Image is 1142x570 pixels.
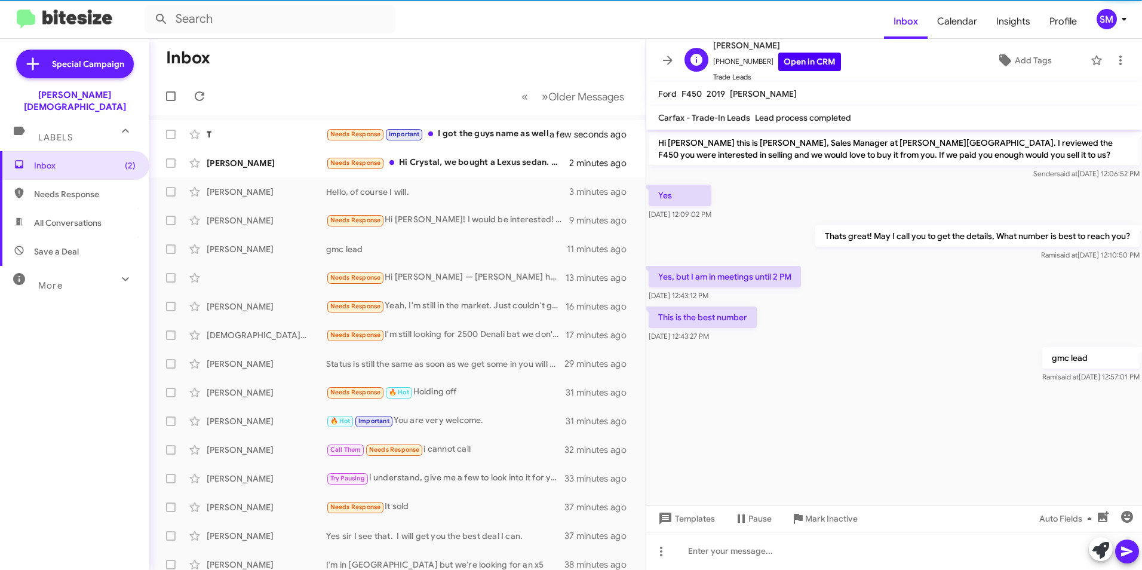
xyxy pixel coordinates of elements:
[326,414,566,428] div: You are very welcome.
[1057,250,1077,259] span: said at
[566,301,636,312] div: 16 minutes ago
[1040,4,1086,39] a: Profile
[713,53,841,71] span: [PHONE_NUMBER]
[548,90,624,103] span: Older Messages
[207,530,326,542] div: [PERSON_NAME]
[649,210,711,219] span: [DATE] 12:09:02 PM
[330,417,351,425] span: 🔥 Hot
[207,444,326,456] div: [PERSON_NAME]
[207,358,326,370] div: [PERSON_NAME]
[1039,508,1097,529] span: Auto Fields
[34,160,136,171] span: Inbox
[713,38,841,53] span: [PERSON_NAME]
[1057,169,1077,178] span: said at
[326,186,569,198] div: Hello, of course I will.
[326,328,566,342] div: I'm still looking for 2500 Denali bat we don't get to the payment price is to high for me. I was ...
[125,160,136,171] span: (2)
[330,503,381,511] span: Needs Response
[963,50,1085,71] button: Add Tags
[515,84,631,109] nav: Page navigation example
[207,415,326,427] div: [PERSON_NAME]
[564,473,636,485] div: 33 minutes ago
[326,385,566,399] div: Holding off
[649,266,801,287] p: Yes, but I am in meetings until 2 PM
[725,508,781,529] button: Pause
[389,130,420,138] span: Important
[326,443,564,456] div: i cannot call
[542,89,548,104] span: »
[707,88,725,99] span: 2019
[38,280,63,291] span: More
[207,157,326,169] div: [PERSON_NAME]
[34,188,136,200] span: Needs Response
[564,444,636,456] div: 32 minutes ago
[330,274,381,281] span: Needs Response
[326,127,564,141] div: I got the guys name as well
[658,112,750,123] span: Carfax - Trade-In Leads
[330,388,381,396] span: Needs Response
[730,88,797,99] span: [PERSON_NAME]
[713,71,841,83] span: Trade Leads
[326,156,569,170] div: Hi Crystal, we bought a Lexus sedan. When we were comparing SUV Envision was better than RX, but ...
[646,508,725,529] button: Templates
[207,128,326,140] div: T
[535,84,631,109] button: Next
[649,291,708,300] span: [DATE] 12:43:12 PM
[569,157,636,169] div: 2 minutes ago
[781,508,867,529] button: Mark Inactive
[52,58,124,70] span: Special Campaign
[207,186,326,198] div: [PERSON_NAME]
[326,213,569,227] div: Hi [PERSON_NAME]! I would be interested! I was considering trading it in for the white 2025 Grand...
[778,53,841,71] a: Open in CRM
[207,329,326,341] div: [DEMOGRAPHIC_DATA][PERSON_NAME]
[207,387,326,399] div: [PERSON_NAME]
[330,446,361,453] span: Call Them
[564,128,636,140] div: a few seconds ago
[569,186,636,198] div: 3 minutes ago
[805,508,858,529] span: Mark Inactive
[16,50,134,78] a: Special Campaign
[207,473,326,485] div: [PERSON_NAME]
[330,331,381,339] span: Needs Response
[369,446,420,453] span: Needs Response
[884,4,928,39] a: Inbox
[207,501,326,513] div: [PERSON_NAME]
[566,415,636,427] div: 31 minutes ago
[207,214,326,226] div: [PERSON_NAME]
[389,388,409,396] span: 🔥 Hot
[649,185,711,206] p: Yes
[755,112,851,123] span: Lead process completed
[514,84,535,109] button: Previous
[564,501,636,513] div: 37 minutes ago
[649,132,1140,166] p: Hi [PERSON_NAME] this is [PERSON_NAME], Sales Manager at [PERSON_NAME][GEOGRAPHIC_DATA]. I review...
[564,358,636,370] div: 29 minutes ago
[815,225,1140,247] p: Thats great! May I call you to get the details, What number is best to reach you?
[928,4,987,39] a: Calendar
[1030,508,1106,529] button: Auto Fields
[326,358,564,370] div: Status is still the same as soon as we get some in you will be the first to know. You are current...
[166,48,210,68] h1: Inbox
[566,329,636,341] div: 17 minutes ago
[326,271,566,284] div: Hi [PERSON_NAME] — [PERSON_NAME] here. Quick follow-up on the Sierra 1500: can you email a short ...
[566,387,636,399] div: 31 minutes ago
[326,471,564,485] div: I understand, give me a few to look into it for you.
[649,307,757,328] p: This is the best number
[1086,9,1129,29] button: SM
[34,217,102,229] span: All Conversations
[656,508,715,529] span: Templates
[1015,50,1052,71] span: Add Tags
[569,214,636,226] div: 9 minutes ago
[330,130,381,138] span: Needs Response
[330,159,381,167] span: Needs Response
[566,272,636,284] div: 13 minutes ago
[330,302,381,310] span: Needs Response
[681,88,702,99] span: F450
[1033,169,1140,178] span: Sender [DATE] 12:06:52 PM
[1058,372,1079,381] span: said at
[330,216,381,224] span: Needs Response
[649,332,709,341] span: [DATE] 12:43:27 PM
[1041,250,1140,259] span: Rami [DATE] 12:10:50 PM
[326,500,564,514] div: It sold
[326,299,566,313] div: Yeah, I'm still in the market. Just couldn't get the payment right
